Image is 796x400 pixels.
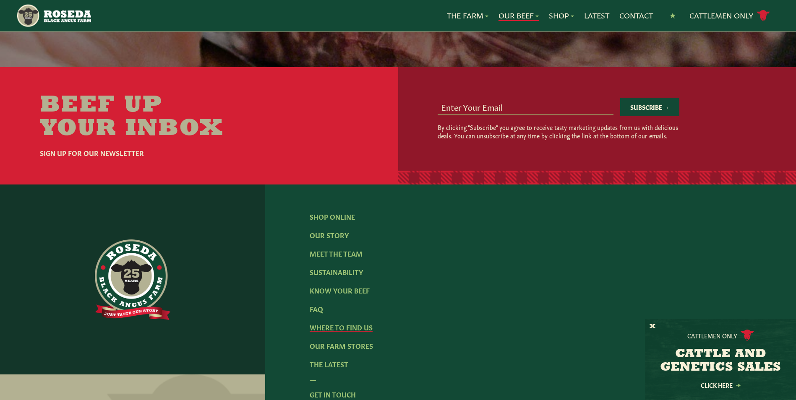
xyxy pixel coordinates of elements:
[40,94,255,141] h2: Beef Up Your Inbox
[310,286,370,295] a: Know Your Beef
[310,230,349,239] a: Our Story
[689,8,770,23] a: Cattlemen Only
[310,359,348,369] a: The Latest
[310,341,373,350] a: Our Farm Stores
[655,348,786,374] h3: CATTLE AND GENETICS SALES
[584,10,609,21] a: Latest
[95,239,170,320] img: https://roseda.com/wp-content/uploads/2021/06/roseda-25-full@2x.png
[741,330,754,341] img: cattle-icon.svg
[40,148,255,158] h6: Sign Up For Our Newsletter
[438,123,679,140] p: By clicking "Subscribe" you agree to receive tasty marketing updates from us with delicious deals...
[619,10,653,21] a: Contact
[310,322,373,332] a: Where To Find Us
[687,331,737,340] p: Cattlemen Only
[683,382,758,388] a: Click Here
[310,267,363,276] a: Sustainability
[310,374,752,384] div: —
[498,10,539,21] a: Our Beef
[310,212,355,221] a: Shop Online
[549,10,574,21] a: Shop
[438,99,613,114] input: Enter Your Email
[447,10,488,21] a: The Farm
[16,3,91,28] img: https://roseda.com/wp-content/uploads/2021/05/roseda-25-header.png
[310,304,323,313] a: FAQ
[310,249,363,258] a: Meet The Team
[650,322,655,331] button: X
[620,98,679,116] button: Subscribe →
